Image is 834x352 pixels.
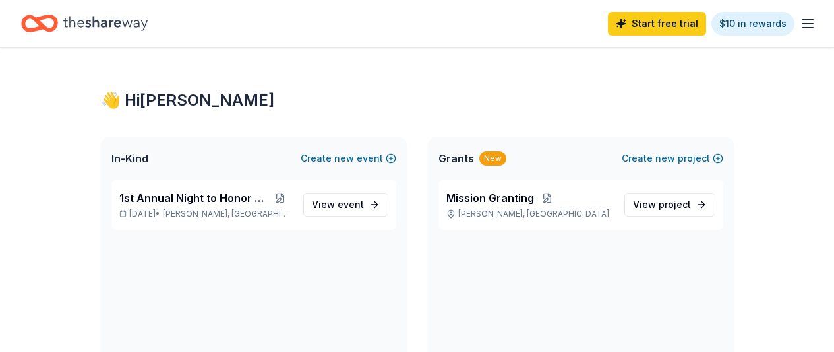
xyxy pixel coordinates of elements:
span: new [655,151,675,166]
button: Createnewproject [622,151,723,166]
a: View project [624,193,715,217]
span: In-Kind [111,151,148,166]
a: View event [303,193,388,217]
span: Grants [438,151,474,166]
div: New [479,151,506,166]
a: Home [21,8,148,39]
span: Mission Granting [446,190,534,206]
a: $10 in rewards [711,12,794,36]
p: [PERSON_NAME], [GEOGRAPHIC_DATA] [446,209,614,219]
button: Createnewevent [301,151,396,166]
p: [DATE] • [119,209,293,219]
div: 👋 Hi [PERSON_NAME] [101,90,734,111]
span: new [334,151,354,166]
span: project [659,199,691,210]
span: View [312,197,364,213]
span: View [633,197,691,213]
a: Start free trial [608,12,706,36]
span: event [338,199,364,210]
span: [PERSON_NAME], [GEOGRAPHIC_DATA] [163,209,292,219]
span: 1st Annual Night to Honor Gala [119,190,268,206]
